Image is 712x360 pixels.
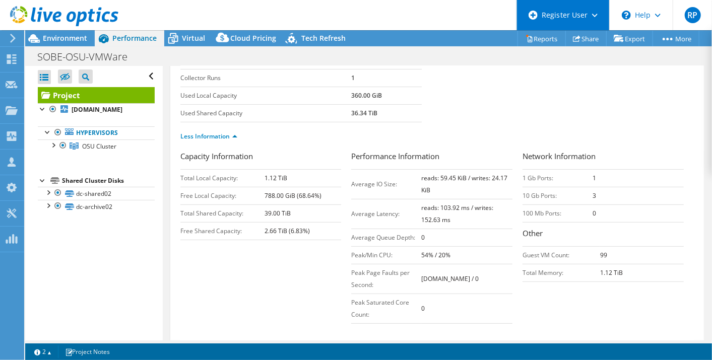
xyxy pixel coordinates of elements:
[43,33,87,43] span: Environment
[180,91,352,101] label: Used Local Capacity
[27,345,58,358] a: 2
[180,151,342,164] h3: Capacity Information
[593,209,596,218] b: 0
[72,105,122,114] b: [DOMAIN_NAME]
[421,174,507,194] b: reads: 59.45 KiB / writes: 24.17 KiB
[112,33,157,43] span: Performance
[523,246,600,264] td: Guest VM Count:
[653,31,699,46] a: More
[180,222,265,240] td: Free Shared Capacity:
[58,345,117,358] a: Project Notes
[523,169,593,187] td: 1 Gb Ports:
[523,228,684,241] h3: Other
[38,103,155,116] a: [DOMAIN_NAME]
[593,174,596,182] b: 1
[265,191,322,200] b: 788.00 GiB (68.64%)
[38,187,155,200] a: dc-shared02
[523,264,600,281] td: Total Memory:
[351,246,421,264] td: Peak/Min CPU:
[421,251,450,259] b: 54% / 20%
[180,204,265,222] td: Total Shared Capacity:
[182,33,205,43] span: Virtual
[301,33,346,43] span: Tech Refresh
[33,51,143,62] h1: SOBE-OSU-VMWare
[421,233,425,242] b: 0
[523,204,593,222] td: 100 Mb Ports:
[38,87,155,103] a: Project
[180,187,265,204] td: Free Local Capacity:
[180,108,352,118] label: Used Shared Capacity
[565,31,607,46] a: Share
[230,33,276,43] span: Cloud Pricing
[421,203,493,224] b: reads: 103.92 ms / writes: 152.63 ms
[180,132,237,140] a: Less Information
[351,199,421,229] td: Average Latency:
[351,74,355,82] b: 1
[685,7,701,23] span: RP
[180,169,265,187] td: Total Local Capacity:
[38,126,155,139] a: Hypervisors
[421,304,425,313] b: 0
[38,139,155,153] a: OSU Cluster
[517,31,566,46] a: Reports
[351,151,512,164] h3: Performance Information
[265,227,310,235] b: 2.66 TiB (6.83%)
[265,209,291,218] b: 39.00 TiB
[351,91,382,100] b: 360.00 GiB
[265,174,288,182] b: 1.12 TiB
[38,200,155,213] a: dc-archive02
[62,175,155,187] div: Shared Cluster Disks
[523,151,684,164] h3: Network Information
[180,73,352,83] label: Collector Runs
[600,268,623,277] b: 1.12 TiB
[351,229,421,246] td: Average Queue Depth:
[82,142,116,151] span: OSU Cluster
[600,251,607,259] b: 99
[606,31,653,46] a: Export
[593,191,596,200] b: 3
[351,264,421,294] td: Peak Page Faults per Second:
[523,187,593,204] td: 10 Gb Ports:
[351,294,421,323] td: Peak Saturated Core Count:
[622,11,631,20] svg: \n
[421,274,479,283] b: [DOMAIN_NAME] / 0
[351,169,421,199] td: Average IO Size:
[351,109,377,117] b: 36.34 TiB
